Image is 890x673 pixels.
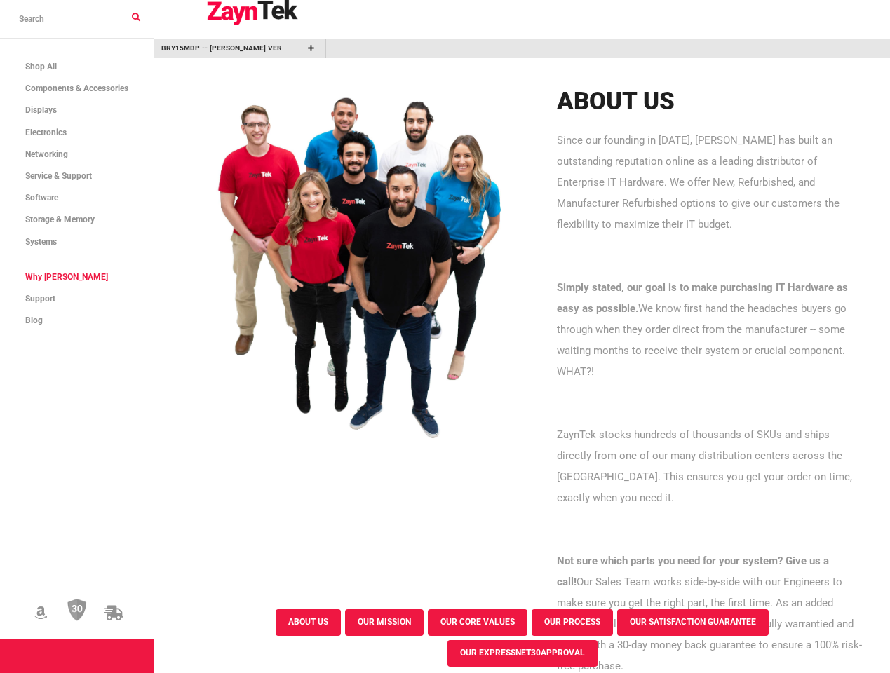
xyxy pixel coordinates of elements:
span: Service & Support [25,171,92,181]
span: NET30 [515,648,541,658]
p: We know first hand the headaches buyers go through when they order direct from the manufacturer -... [557,277,863,382]
span: Storage & Memory [25,215,95,224]
p: Since our founding in [DATE], [PERSON_NAME] has built an outstanding reputation online as a leadi... [557,130,863,235]
button: OUR PROCESS [532,609,613,636]
img: About ZaynTek [206,71,514,450]
span: Shop All [25,62,57,72]
img: 30 Day Return Policy [67,598,87,622]
b: Not sure which parts you need for your system? Give us a call! [557,555,829,588]
h2: ABOUT US [557,88,863,115]
span: Why [PERSON_NAME] [25,272,108,282]
span: Displays [25,105,57,115]
button: OUR SATISFACTION GUARANTEE [617,609,769,636]
span: Blog [25,315,43,325]
span: Software [25,193,58,203]
button: OUR CORE VALUES [428,609,527,636]
span: Components & Accessories [25,83,128,93]
span: Systems [25,237,57,247]
span: Electronics [25,128,67,137]
b: Simply stated, our goal is to make purchasing IT Hardware as easy as possible. [557,281,848,315]
a: Remove Bookmark [282,43,290,54]
p: ZaynTek stocks hundreds of thousands of SKUs and ships directly from one of our many distribution... [557,424,863,508]
span: Support [25,294,55,304]
button: OUR EXPRESSNET30APPROVAL [447,640,598,667]
button: ABOUT US [276,609,341,636]
a: go to /product/bry15mbp-brydge-vertical-dock-docking-station-notebook-stand-2-x-thunderbolt-for-a... [161,43,281,54]
span: Networking [25,149,68,159]
button: OUR MISSION [345,609,424,636]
